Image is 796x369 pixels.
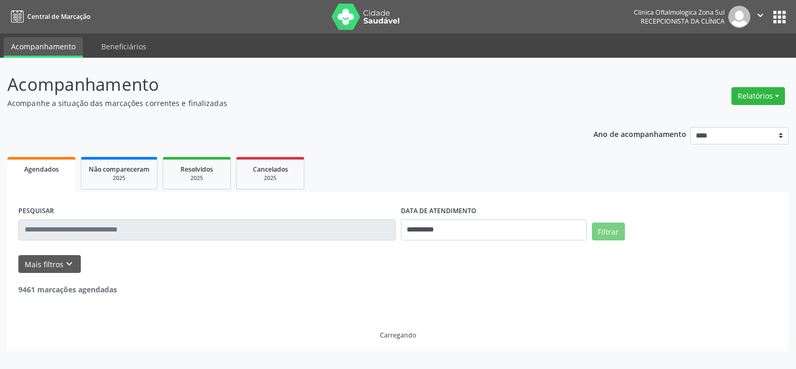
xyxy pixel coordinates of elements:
[4,37,83,58] a: Acompanhamento
[24,165,59,174] span: Agendados
[244,174,296,182] div: 2025
[401,203,476,219] label: DATA DE ATENDIMENTO
[634,8,725,17] div: Clinica Oftalmologica Zona Sul
[89,165,150,174] span: Não compareceram
[731,87,785,105] button: Relatórios
[18,203,54,219] label: PESQUISAR
[171,174,223,182] div: 2025
[641,17,725,26] span: Recepcionista da clínica
[7,71,554,98] p: Acompanhamento
[770,8,789,26] button: apps
[27,12,90,21] span: Central de Marcação
[593,127,686,140] p: Ano de acompanhamento
[63,258,75,270] i: keyboard_arrow_down
[18,284,117,294] strong: 9461 marcações agendadas
[253,165,288,174] span: Cancelados
[7,98,554,109] p: Acompanhe a situação das marcações correntes e finalizadas
[380,331,416,340] div: Carregando
[181,165,213,174] span: Resolvidos
[18,255,81,273] button: Mais filtroskeyboard_arrow_down
[592,223,625,240] button: Filtrar
[750,6,770,28] button: 
[728,6,750,28] img: img
[755,9,766,21] i: 
[7,8,90,25] a: Central de Marcação
[89,174,150,182] div: 2025
[94,37,154,56] a: Beneficiários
